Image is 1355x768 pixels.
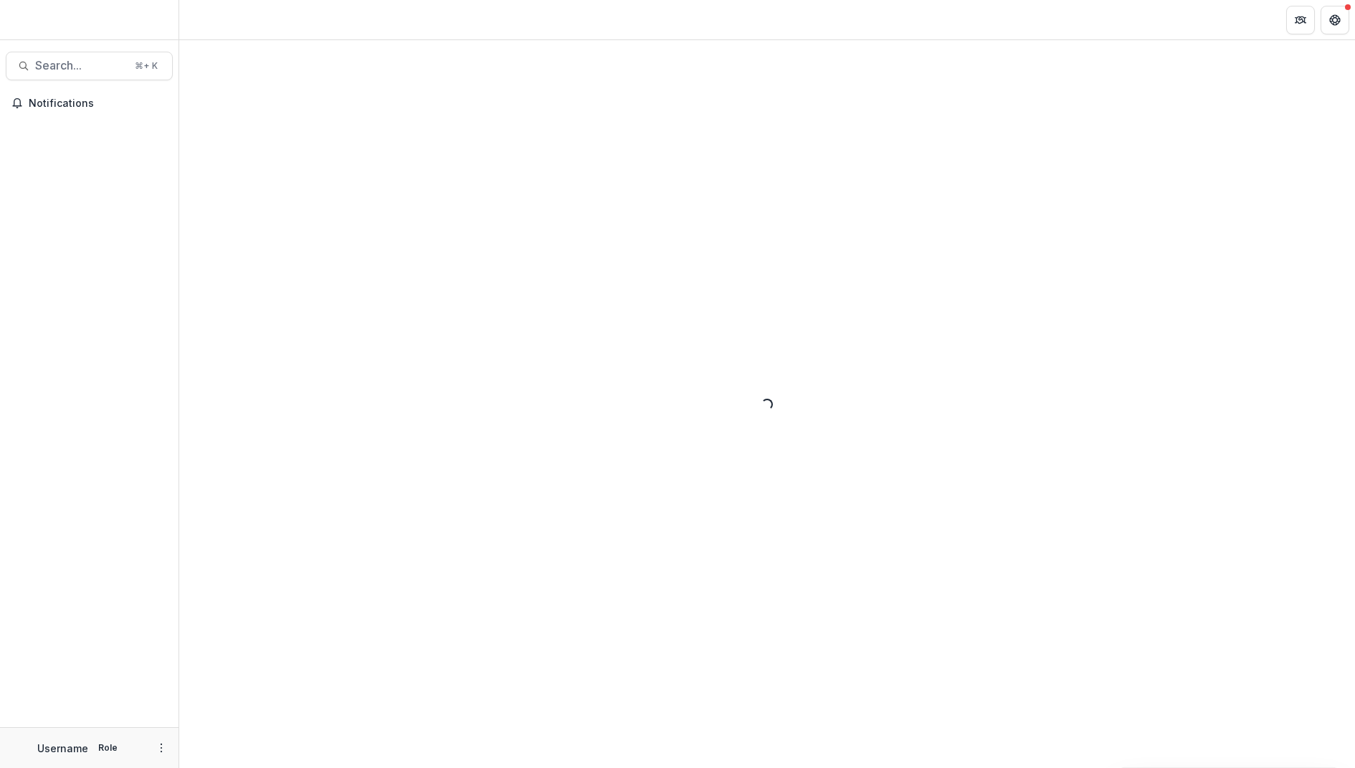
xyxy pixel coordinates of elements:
span: Notifications [29,98,167,110]
button: Get Help [1321,6,1349,34]
p: Username [37,741,88,756]
span: Search... [35,59,126,72]
div: ⌘ + K [132,58,161,74]
button: More [153,739,170,757]
button: Search... [6,52,173,80]
button: Notifications [6,92,173,115]
button: Partners [1286,6,1315,34]
p: Role [94,741,122,754]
